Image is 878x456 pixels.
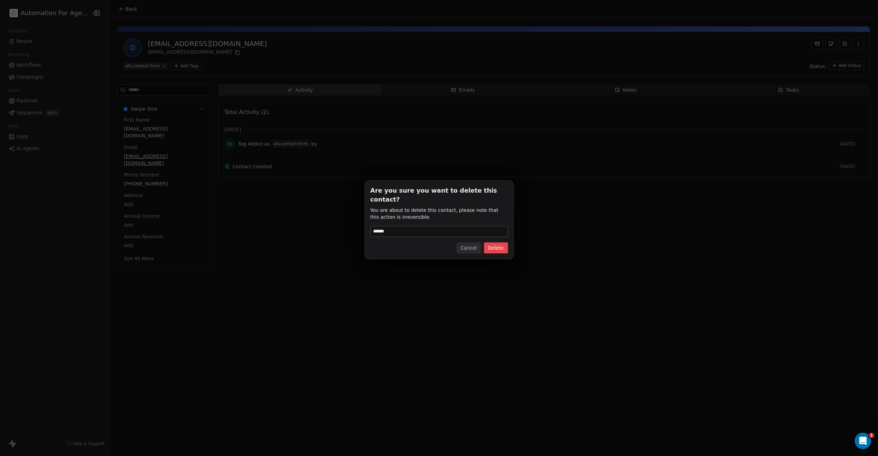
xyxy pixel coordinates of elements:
[484,242,508,253] button: Delete
[855,433,871,449] iframe: Intercom live chat
[869,433,874,438] span: 1
[370,207,508,220] span: You are about to delete this contact, please note that this action is irreversible.
[370,186,508,204] span: Are you sure you want to delete this contact?
[456,242,481,253] button: Cancel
